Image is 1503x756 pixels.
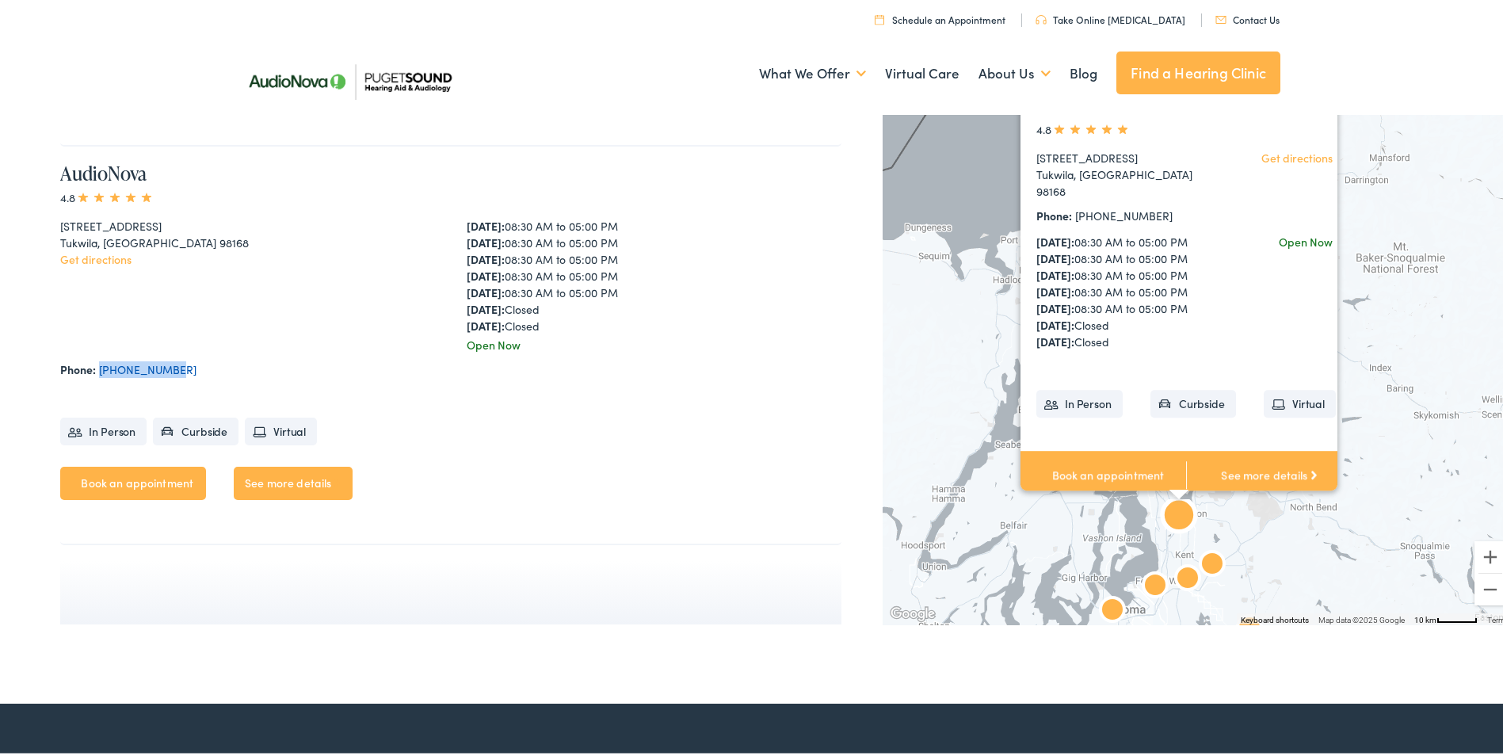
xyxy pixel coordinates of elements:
span: Map data ©2025 Google [1318,613,1405,621]
strong: [DATE]: [467,231,505,247]
div: AudioNova [1154,490,1204,540]
strong: [DATE]: [467,215,505,231]
div: Open Now [1279,231,1333,247]
div: AudioNova [1087,583,1138,634]
span: 4.8 [1036,118,1131,134]
strong: [DATE]: [1036,297,1074,313]
div: AudioNova [1224,601,1275,652]
strong: [DATE]: [1036,330,1074,346]
a: Take Online [MEDICAL_DATA] [1036,10,1185,23]
div: AudioNova [1187,537,1238,588]
div: 08:30 AM to 05:00 PM 08:30 AM to 05:00 PM 08:30 AM to 05:00 PM 08:30 AM to 05:00 PM 08:30 AM to 0... [1036,231,1216,347]
a: [PHONE_NUMBER] [99,358,196,374]
a: Book an appointment [60,464,206,497]
a: Book an appointment [1020,448,1186,497]
strong: Phone: [1036,204,1072,220]
a: Virtual Care [885,41,959,100]
div: 08:30 AM to 05:00 PM 08:30 AM to 05:00 PM 08:30 AM to 05:00 PM 08:30 AM to 05:00 PM 08:30 AM to 0... [467,215,841,331]
li: Curbside [153,414,238,442]
img: utility icon [1036,12,1047,21]
div: Open Now [467,334,841,350]
a: Get directions [1261,147,1333,162]
div: AudioNova [1130,559,1181,609]
strong: Phone: [60,358,96,374]
a: Find a Hearing Clinic [1116,48,1280,91]
strong: [DATE]: [1036,247,1074,263]
strong: [DATE]: [467,265,505,281]
li: Curbside [1150,387,1235,414]
strong: [DATE]: [1036,314,1074,330]
a: Get directions [60,248,132,264]
img: Google [887,601,939,621]
div: Tukwila, [GEOGRAPHIC_DATA] 98168 [1036,163,1216,197]
strong: [DATE]: [467,315,505,330]
a: AudioNova [60,157,147,183]
div: [STREET_ADDRESS] [60,215,435,231]
a: About Us [978,41,1051,100]
a: What We Offer [759,41,866,100]
button: Keyboard shortcuts [1241,612,1309,623]
li: Virtual [245,414,317,442]
strong: [DATE]: [1036,281,1074,296]
button: Map Scale: 10 km per 48 pixels [1410,610,1482,621]
div: [STREET_ADDRESS] [1036,147,1216,163]
span: 10 km [1414,613,1436,621]
img: utility icon [875,11,884,21]
img: utility icon [1215,13,1226,21]
div: Tukwila, [GEOGRAPHIC_DATA] 98168 [60,231,435,248]
a: [PHONE_NUMBER] [1075,204,1173,220]
li: In Person [60,414,147,442]
li: In Person [1036,387,1123,414]
li: Virtual [1264,387,1336,414]
span: 4.8 [60,186,154,202]
strong: [DATE]: [467,281,505,297]
strong: [DATE]: [1036,231,1074,246]
a: Open this area in Google Maps (opens a new window) [887,601,939,621]
a: See more details [1186,448,1352,497]
strong: [DATE]: [467,298,505,314]
a: Schedule an Appointment [875,10,1005,23]
a: See more details [234,464,353,497]
a: Contact Us [1215,10,1280,23]
a: Blog [1070,41,1097,100]
strong: [DATE]: [467,248,505,264]
strong: [DATE]: [1036,264,1074,280]
div: AudioNova [1162,552,1213,602]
